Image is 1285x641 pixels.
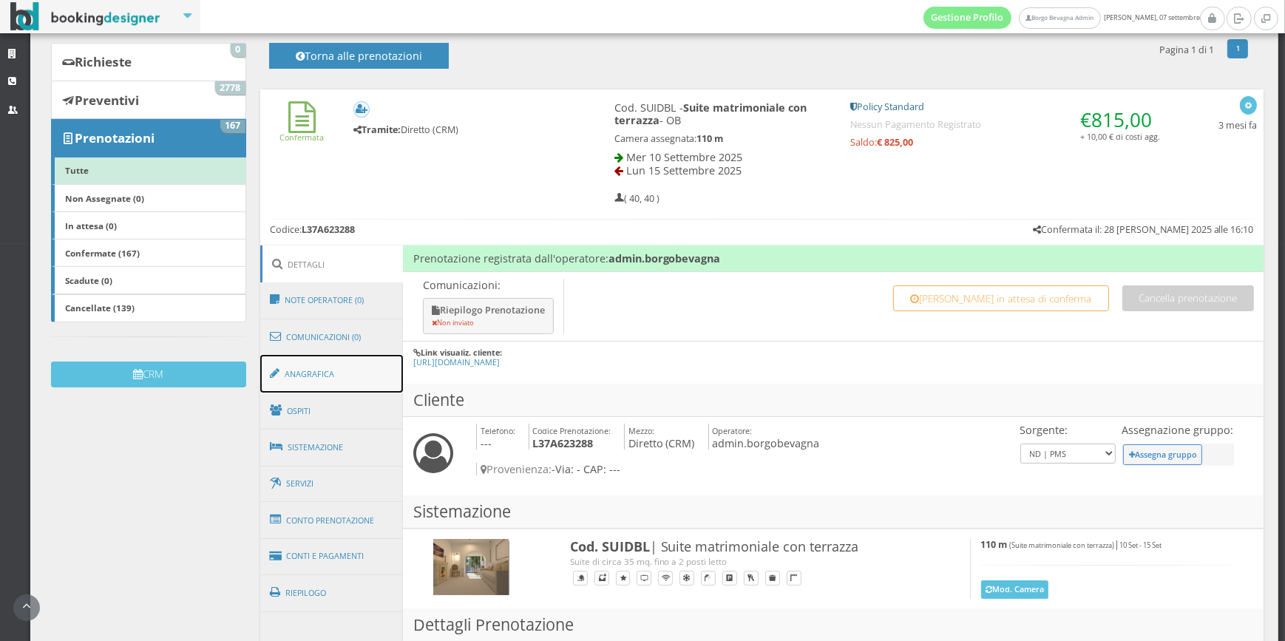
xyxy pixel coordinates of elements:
b: Preventivi [75,92,139,109]
button: Torna alle prenotazioni [269,43,449,69]
b: In attesa (0) [65,220,117,231]
a: Comunicazioni (0) [260,318,404,356]
span: Mer 10 Settembre 2025 [626,150,742,164]
h4: admin.borgobevagna [708,424,820,450]
b: L37A623288 [302,223,355,236]
b: Confermate (167) [65,247,140,259]
b: Tutte [65,164,89,176]
span: 167 [220,120,245,133]
h4: Diretto (CRM) [624,424,695,450]
a: Note Operatore (0) [260,281,404,319]
div: Suite di circa 35 mq. fino a 2 posti letto [570,555,940,568]
small: (Suite matrimoniale con terrazza) [1010,540,1115,550]
h4: Assegnazione gruppo: [1122,424,1234,436]
button: [PERSON_NAME] in attesa di conferma [893,285,1109,311]
span: 2778 [215,81,245,95]
span: - CAP: --- [577,462,620,476]
a: Anagrafica [260,355,404,393]
a: Servizi [260,465,404,503]
a: Cancellate (139) [51,294,245,322]
button: Assegna gruppo [1123,444,1202,464]
small: Operatore: [712,425,752,436]
a: In attesa (0) [51,211,245,240]
span: Provenienza: [481,462,552,476]
h5: Diretto (CRM) [353,124,564,135]
small: Codice Prenotazione: [532,425,611,436]
img: f20ae228f30d11ed9cfc06601aadd25e.jpg [433,539,509,596]
small: Mezzo: [628,425,654,436]
small: 10 Set - 15 Set [1120,540,1162,550]
a: Prenotazioni 167 [51,119,245,157]
h5: Nessun Pagamento Registrato [850,119,1160,130]
button: Cancella prenotazione [1122,285,1254,311]
h5: Pagina 1 di 1 [1159,44,1214,55]
h5: Camera assegnata: [614,133,830,144]
b: Scadute (0) [65,274,112,286]
b: Tramite: [353,123,401,136]
h4: - [476,463,1017,475]
span: € [1080,106,1152,133]
b: Non Assegnate (0) [65,192,144,204]
button: Riepilogo Prenotazione Non inviato [423,298,554,334]
h4: Torna alle prenotazioni [286,50,433,72]
a: Preventivi 2778 [51,81,245,119]
span: [PERSON_NAME], 07 settembre [923,7,1200,29]
h3: | Suite matrimoniale con terrazza [570,539,940,555]
a: Confermata [279,120,324,143]
h5: ( 40, 40 ) [614,193,660,204]
b: Cod. SUIDBL [570,537,650,555]
strong: € 825,00 [877,136,913,149]
a: Gestione Profilo [923,7,1012,29]
span: 0 [231,44,245,57]
small: Non inviato [432,318,474,328]
a: Riepilogo [260,574,404,612]
a: Scadute (0) [51,266,245,294]
b: Richieste [75,53,132,70]
h5: Policy Standard [850,101,1160,112]
a: Non Assegnate (0) [51,184,245,212]
span: Lun 15 Settembre 2025 [626,163,742,177]
b: 110 m [981,538,1008,551]
h5: Saldo: [850,137,1160,148]
button: CRM [51,362,245,387]
span: Via: [555,462,574,476]
b: Suite matrimoniale con terrazza [614,101,807,127]
b: Prenotazioni [75,129,155,146]
b: admin.borgobevagna [608,251,721,265]
a: Ospiti [260,392,404,430]
button: Mod. Camera [981,580,1049,599]
small: Telefono: [481,425,515,436]
h5: Confermata il: 28 [PERSON_NAME] 2025 alle 16:10 [1033,224,1254,235]
a: [URL][DOMAIN_NAME] [413,356,500,367]
p: Comunicazioni: [423,279,557,291]
a: Richieste 0 [51,43,245,81]
a: Borgo Bevagna Admin [1019,7,1100,29]
img: BookingDesigner.com [10,2,160,31]
b: L37A623288 [532,436,593,450]
h4: --- [476,424,515,450]
h4: Prenotazione registrata dall'operatore: [403,245,1264,272]
b: Link visualiz. cliente: [421,347,502,358]
a: Confermate (167) [51,239,245,267]
h3: Cliente [403,384,1264,417]
small: + 10,00 € di costi agg. [1080,131,1160,142]
a: Sistemazione [260,428,404,467]
span: 815,00 [1091,106,1152,133]
h4: Sorgente: [1020,424,1116,436]
a: Conto Prenotazione [260,501,404,540]
h5: Codice: [270,224,355,235]
a: Dettagli [260,245,404,283]
b: Cancellate (139) [65,302,135,313]
h3: Sistemazione [403,495,1264,529]
h5: 3 mesi fa [1218,120,1257,131]
a: Tutte [51,157,245,185]
h5: | [981,539,1234,550]
b: 110 m [696,132,723,145]
a: 1 [1227,39,1249,58]
h4: Cod. SUIDBL - - OB [614,101,830,127]
a: Conti e Pagamenti [260,537,404,575]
